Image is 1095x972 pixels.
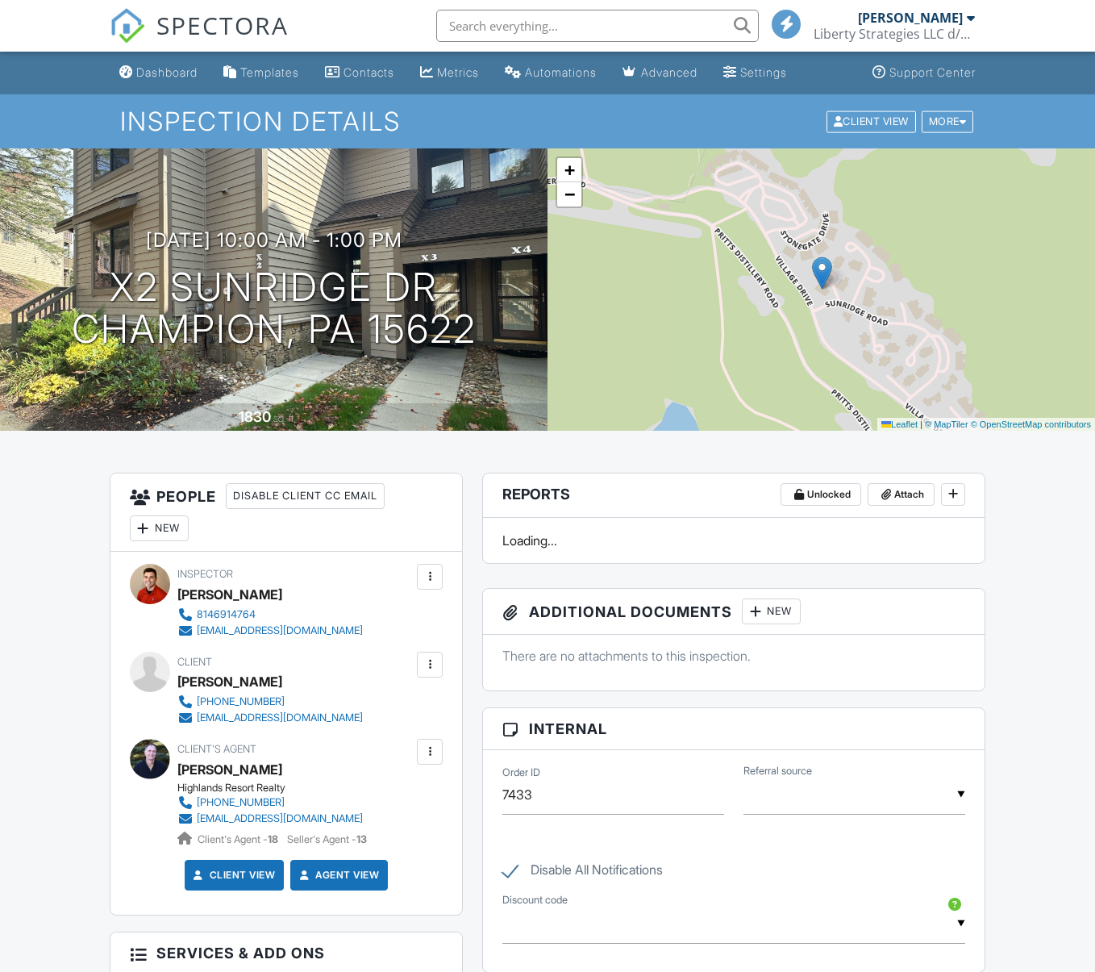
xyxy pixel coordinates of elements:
[740,65,787,79] div: Settings
[717,58,793,88] a: Settings
[920,419,922,429] span: |
[502,766,540,780] label: Order ID
[240,65,299,79] div: Templates
[197,695,285,708] div: [PHONE_NUMBER]
[226,483,385,509] div: Disable Client CC Email
[217,58,306,88] a: Templates
[177,623,363,639] a: [EMAIL_ADDRESS][DOMAIN_NAME]
[826,111,916,132] div: Client View
[110,473,463,552] h3: People
[922,111,974,132] div: More
[177,607,363,623] a: 8146914764
[971,419,1091,429] a: © OpenStreetMap contributors
[130,515,189,541] div: New
[564,184,575,204] span: −
[557,182,581,206] a: Zoom out
[177,795,363,811] a: [PHONE_NUMBER]
[564,160,575,180] span: +
[343,65,394,79] div: Contacts
[177,710,363,726] a: [EMAIL_ADDRESS][DOMAIN_NAME]
[156,8,289,42] span: SPECTORA
[436,10,759,42] input: Search everything...
[198,833,281,845] span: Client's Agent -
[557,158,581,182] a: Zoom in
[197,608,256,621] div: 8146914764
[110,8,145,44] img: The Best Home Inspection Software - Spectora
[742,599,801,624] div: New
[319,58,401,88] a: Contacts
[866,58,982,88] a: Support Center
[177,811,363,827] a: [EMAIL_ADDRESS][DOMAIN_NAME]
[483,708,985,750] h3: Internal
[136,65,198,79] div: Dashboard
[177,656,212,668] span: Client
[881,419,918,429] a: Leaflet
[197,711,363,724] div: [EMAIL_ADDRESS][DOMAIN_NAME]
[110,22,289,56] a: SPECTORA
[414,58,485,88] a: Metrics
[437,65,479,79] div: Metrics
[814,26,975,42] div: Liberty Strategies LLC d/b/a Liberty Inspectors
[483,589,985,635] h3: Additional Documents
[925,419,968,429] a: © MapTiler
[273,412,296,424] span: sq. ft.
[120,107,976,136] h1: Inspection Details
[502,893,568,907] label: Discount code
[197,796,285,809] div: [PHONE_NUMBER]
[177,582,282,607] div: [PERSON_NAME]
[812,257,832,290] img: Marker
[616,58,704,88] a: Advanced
[525,65,597,79] div: Automations
[177,757,282,782] a: [PERSON_NAME]
[197,812,363,825] div: [EMAIL_ADDRESS][DOMAIN_NAME]
[72,266,477,352] h1: X2 Sunridge Dr Champion, PA 15622
[177,670,282,694] div: [PERSON_NAME]
[858,10,963,26] div: [PERSON_NAME]
[113,58,204,88] a: Dashboard
[502,647,965,665] p: There are no attachments to this inspection.
[498,58,603,88] a: Automations (Basic)
[356,833,367,845] strong: 13
[743,764,812,778] label: Referral source
[268,833,278,845] strong: 18
[177,568,233,580] span: Inspector
[177,694,363,710] a: [PHONE_NUMBER]
[177,743,256,755] span: Client's Agent
[825,115,920,127] a: Client View
[287,833,367,845] span: Seller's Agent -
[296,867,379,883] a: Agent View
[641,65,697,79] div: Advanced
[502,862,663,882] label: Disable All Notifications
[197,624,363,637] div: [EMAIL_ADDRESS][DOMAIN_NAME]
[889,65,976,79] div: Support Center
[146,229,402,251] h3: [DATE] 10:00 am - 1:00 pm
[190,867,276,883] a: Client View
[177,782,376,795] div: Highlands Resort Realty
[239,408,271,425] div: 1830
